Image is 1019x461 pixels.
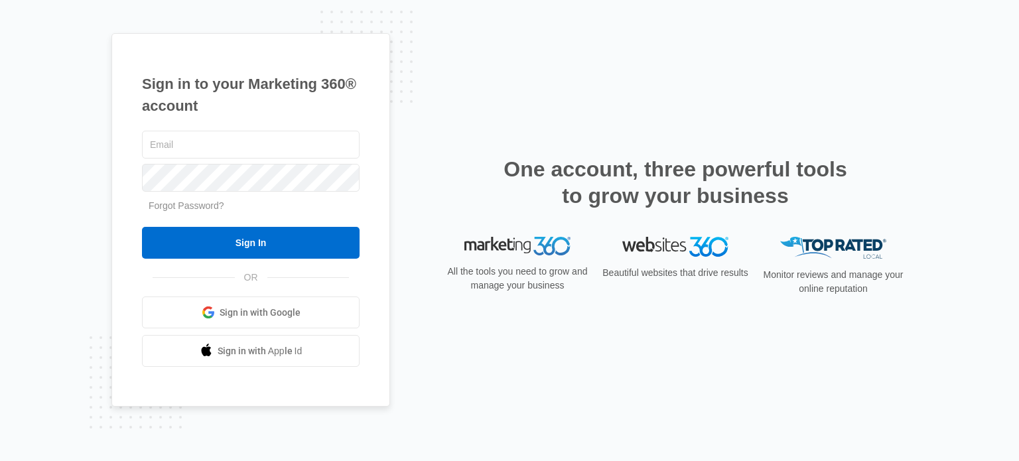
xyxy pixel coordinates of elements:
p: Beautiful websites that drive results [601,266,750,280]
a: Sign in with Google [142,296,360,328]
span: Sign in with Apple Id [218,344,303,358]
img: Websites 360 [622,237,728,256]
img: Marketing 360 [464,237,571,255]
p: Monitor reviews and manage your online reputation [759,268,908,296]
p: All the tools you need to grow and manage your business [443,265,592,293]
a: Forgot Password? [149,200,224,211]
input: Sign In [142,227,360,259]
h2: One account, three powerful tools to grow your business [500,156,851,209]
a: Sign in with Apple Id [142,335,360,367]
h1: Sign in to your Marketing 360® account [142,73,360,117]
img: Top Rated Local [780,237,886,259]
span: OR [235,271,267,285]
span: Sign in with Google [220,306,301,320]
input: Email [142,131,360,159]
